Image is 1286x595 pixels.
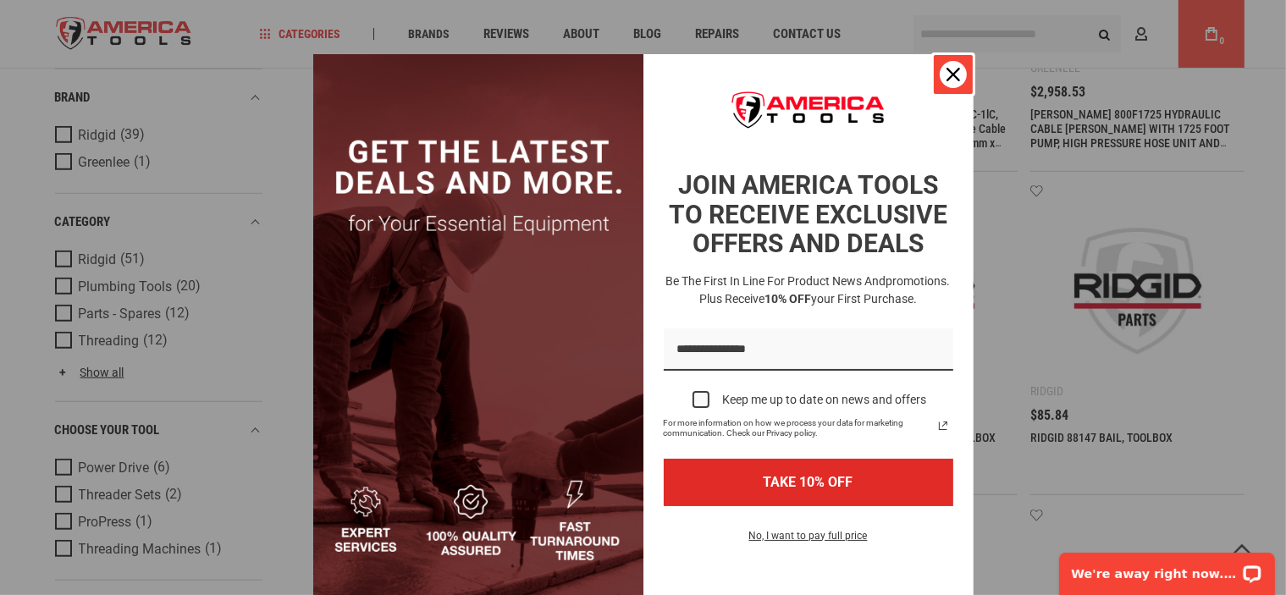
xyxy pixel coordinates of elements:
div: Keep me up to date on news and offers [723,393,927,407]
button: No, I want to pay full price [736,526,881,555]
h3: Be the first in line for product news and [660,273,957,308]
strong: 10% OFF [764,292,811,306]
input: Email field [664,328,953,372]
span: promotions. Plus receive your first purchase. [699,274,951,306]
svg: link icon [933,416,953,436]
strong: JOIN AMERICA TOOLS TO RECEIVE EXCLUSIVE OFFERS AND DEALS [669,170,947,258]
span: For more information on how we process your data for marketing communication. Check our Privacy p... [664,418,933,438]
button: Close [933,54,974,95]
iframe: LiveChat chat widget [1048,542,1286,595]
button: TAKE 10% OFF [664,459,953,505]
a: Read our Privacy Policy [933,416,953,436]
svg: close icon [947,68,960,81]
